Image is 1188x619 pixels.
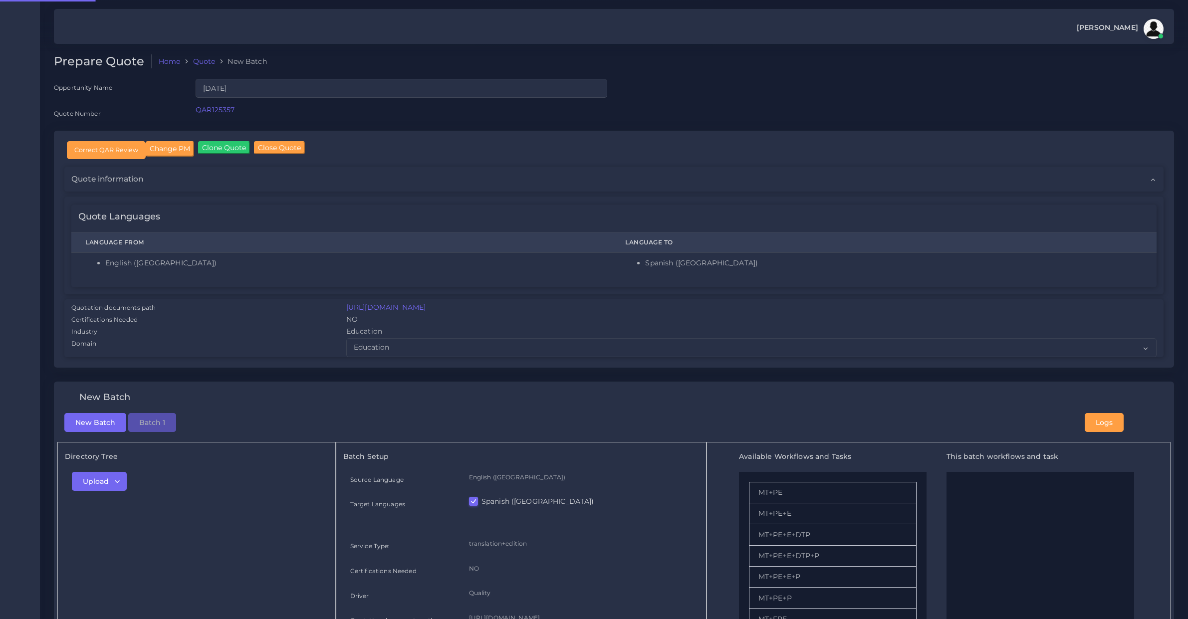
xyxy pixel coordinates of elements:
input: Correct QAR Review [67,142,145,159]
li: MT+PE+P [749,588,917,609]
a: New Batch [64,417,126,426]
label: Source Language [350,475,404,484]
h4: Quote Languages [78,211,160,222]
label: Quote Number [54,109,101,118]
label: Domain [71,339,96,348]
h5: This batch workflows and task [947,452,1134,461]
label: Quotation documents path [71,303,156,312]
p: Quality [469,588,693,598]
li: MT+PE+E+P [749,567,917,588]
a: Batch 1 [128,417,176,426]
li: English ([GEOGRAPHIC_DATA]) [105,258,597,268]
span: Logs [1096,418,1113,427]
li: MT+PE+E [749,503,917,524]
th: Language To [611,232,1157,252]
div: NO [339,314,1164,326]
div: Education [339,326,1164,338]
a: [URL][DOMAIN_NAME] [346,303,426,312]
h4: New Batch [79,392,130,403]
label: Certifications Needed [350,567,417,575]
h5: Available Workflows and Tasks [739,452,927,461]
h2: Prepare Quote [54,54,152,69]
li: MT+PE [749,482,917,503]
span: [PERSON_NAME] [1077,24,1138,31]
th: Language From [71,232,611,252]
li: Spanish ([GEOGRAPHIC_DATA]) [645,258,1143,268]
img: avatar [1144,19,1164,39]
button: Batch 1 [128,413,176,432]
h5: Batch Setup [343,452,700,461]
span: Quote information [71,174,143,185]
button: Logs [1085,413,1124,432]
label: Spanish ([GEOGRAPHIC_DATA]) [481,496,594,506]
input: Clone Quote [198,141,250,154]
label: Driver [350,592,369,600]
p: translation+edition [469,538,693,549]
a: [PERSON_NAME]avatar [1072,19,1167,39]
li: MT+PE+E+DTP [749,524,917,545]
li: MT+PE+E+DTP+P [749,546,917,567]
label: Certifications Needed [71,315,138,324]
label: Industry [71,327,97,336]
input: Close Quote [254,141,305,154]
li: New Batch [215,56,266,66]
div: Quote information [64,167,1164,192]
label: Target Languages [350,500,405,508]
h5: Directory Tree [65,452,328,461]
label: Opportunity Name [54,83,112,92]
button: Upload [72,472,127,491]
a: Home [159,56,181,66]
a: Quote [193,56,216,66]
a: QAR125357 [196,105,235,114]
p: NO [469,563,693,574]
input: Change PM [146,141,194,157]
button: New Batch [64,413,126,432]
p: English ([GEOGRAPHIC_DATA]) [469,472,693,482]
label: Service Type: [350,542,390,550]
